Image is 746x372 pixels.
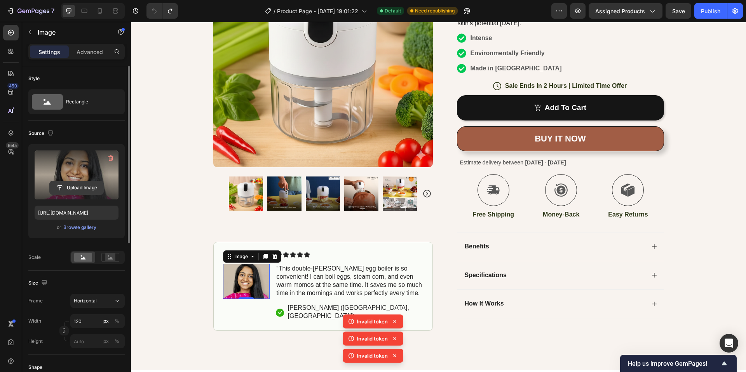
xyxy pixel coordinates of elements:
span: Help us improve GemPages! [628,360,720,367]
p: Environmentally Friendly [340,27,431,36]
button: px [112,337,122,346]
div: Open Intercom Messenger [720,334,738,353]
button: Assigned Products [589,3,662,19]
div: Source [28,128,55,139]
button: px [112,316,122,326]
p: Intense [340,12,431,21]
button: Browse gallery [63,224,97,231]
p: Specifications [334,250,376,258]
p: Image [38,28,104,37]
p: “This double-[PERSON_NAME] egg boiler is so convenient! I can boil eggs, steam corn, and even war... [146,243,291,276]
div: Beta [6,142,19,148]
button: Buy it now [326,105,533,129]
div: Buy it now [404,109,455,125]
div: Size [28,278,49,288]
p: Benefits [334,221,358,229]
div: % [115,318,119,325]
span: Horizontal [74,297,97,304]
label: Height [28,338,43,345]
div: Undo/Redo [146,3,178,19]
div: 450 [7,83,19,89]
span: / [274,7,275,15]
button: Show survey - Help us improve GemPages! [628,359,729,368]
span: Estimate delivery between [329,138,392,144]
p: Easy Returns [477,189,517,197]
p: Settings [38,48,60,56]
span: Need republishing [415,7,455,14]
input: https://example.com/image.jpg [35,206,119,220]
span: or [57,223,61,232]
label: Width [28,318,41,325]
span: Default [385,7,401,14]
div: Scale [28,254,41,261]
span: Product Page - [DATE] 19:01:22 [277,7,358,15]
button: 7 [3,3,58,19]
p: 7 [51,6,54,16]
div: px [103,338,109,345]
button: Save [666,3,691,19]
p: Sale Ends In 2 Hours | Limited Time Offer [374,60,496,68]
button: Carousel Next Arrow [291,167,301,176]
iframe: Design area [131,22,746,372]
div: Image [102,232,119,239]
div: Rectangle [66,93,113,111]
p: Money-Back [412,189,448,197]
div: % [115,338,119,345]
p: Invalid token [357,352,388,360]
button: Publish [694,3,727,19]
p: Invalid token [357,318,388,325]
p: Free Shipping [342,189,383,197]
div: Style [28,75,40,82]
p: Made in [GEOGRAPHIC_DATA] [340,42,431,51]
label: Frame [28,297,43,304]
p: How It Works [334,278,373,286]
div: Browse gallery [63,224,96,231]
span: [DATE] - [DATE] [394,138,435,144]
button: % [101,316,111,326]
div: Add to cart [414,81,455,91]
button: Upload Image [49,181,104,195]
p: Invalid token [357,335,388,342]
span: Save [672,8,685,14]
button: % [101,337,111,346]
div: px [103,318,109,325]
button: Horizontal [70,294,125,308]
button: Add to cart [326,73,533,99]
img: gempages_584806951595016773-55d38ad0-7f82-4f70-92c7-04aa9d1f6cd5.webp [92,243,139,278]
p: Advanced [77,48,103,56]
input: px% [70,314,125,328]
input: px% [70,334,125,348]
p: [PERSON_NAME] ([GEOGRAPHIC_DATA], [GEOGRAPHIC_DATA]) [157,283,291,299]
div: Publish [701,7,720,15]
span: Assigned Products [595,7,645,15]
div: Shape [28,364,42,371]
